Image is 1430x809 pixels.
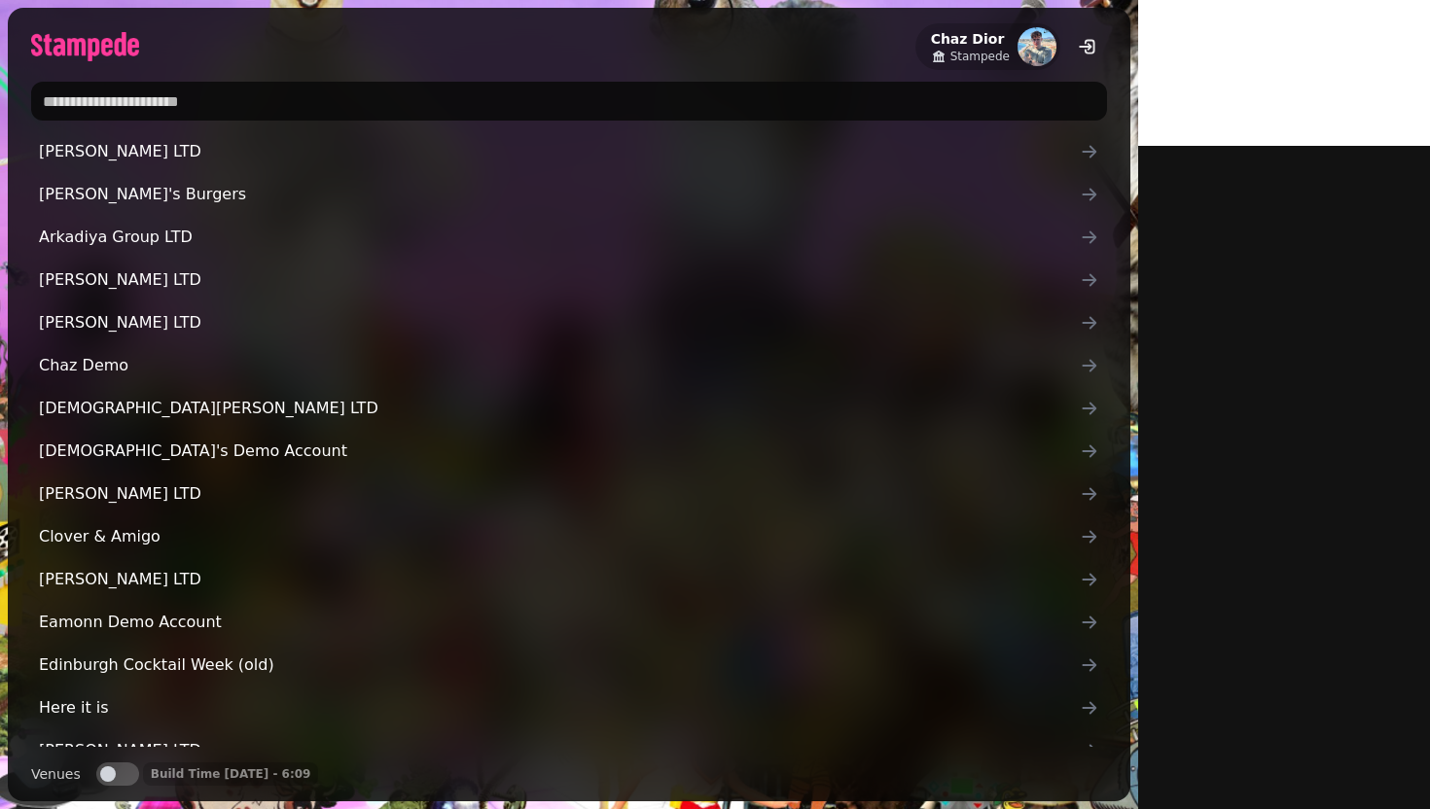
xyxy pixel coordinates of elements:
[31,731,1107,770] a: [PERSON_NAME] LTD
[931,49,1010,64] a: Stampede
[31,646,1107,685] a: Edinburgh Cocktail Week (old)
[39,440,1080,463] span: [DEMOGRAPHIC_DATA]'s Demo Account
[31,517,1107,556] a: Clover & Amigo
[39,226,1080,249] span: Arkadiya Group LTD
[950,49,1010,64] span: Stampede
[39,653,1080,677] span: Edinburgh Cocktail Week (old)
[1068,27,1107,66] button: logout
[39,140,1080,163] span: [PERSON_NAME] LTD
[39,354,1080,377] span: Chaz Demo
[39,482,1080,506] span: [PERSON_NAME] LTD
[39,525,1080,548] span: Clover & Amigo
[31,762,81,786] label: Venues
[39,183,1080,206] span: [PERSON_NAME]'s Burgers
[31,475,1107,513] a: [PERSON_NAME] LTD
[31,32,139,61] img: logo
[39,268,1080,292] span: [PERSON_NAME] LTD
[31,389,1107,428] a: [DEMOGRAPHIC_DATA][PERSON_NAME] LTD
[39,311,1080,334] span: [PERSON_NAME] LTD
[31,560,1107,599] a: [PERSON_NAME] LTD
[31,261,1107,299] a: [PERSON_NAME] LTD
[31,218,1107,257] a: Arkadiya Group LTD
[1018,27,1056,66] img: aHR0cHM6Ly93d3cuZ3JhdmF0YXIuY29tL2F2YXRhci83OGExYjYxODc2MzU1NDBmNTZkNzNhODM1OWFmMjllZj9zPTE1MCZkP...
[39,739,1080,762] span: [PERSON_NAME] LTD
[31,688,1107,727] a: Here it is
[31,132,1107,171] a: [PERSON_NAME] LTD
[39,611,1080,634] span: Eamonn Demo Account
[31,432,1107,471] a: [DEMOGRAPHIC_DATA]'s Demo Account
[39,568,1080,591] span: [PERSON_NAME] LTD
[39,696,1080,720] span: Here it is
[151,766,311,782] p: Build Time [DATE] - 6:09
[31,175,1107,214] a: [PERSON_NAME]'s Burgers
[39,397,1080,420] span: [DEMOGRAPHIC_DATA][PERSON_NAME] LTD
[931,29,1010,49] h2: Chaz Dior
[31,603,1107,642] a: Eamonn Demo Account
[31,303,1107,342] a: [PERSON_NAME] LTD
[31,346,1107,385] a: Chaz Demo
